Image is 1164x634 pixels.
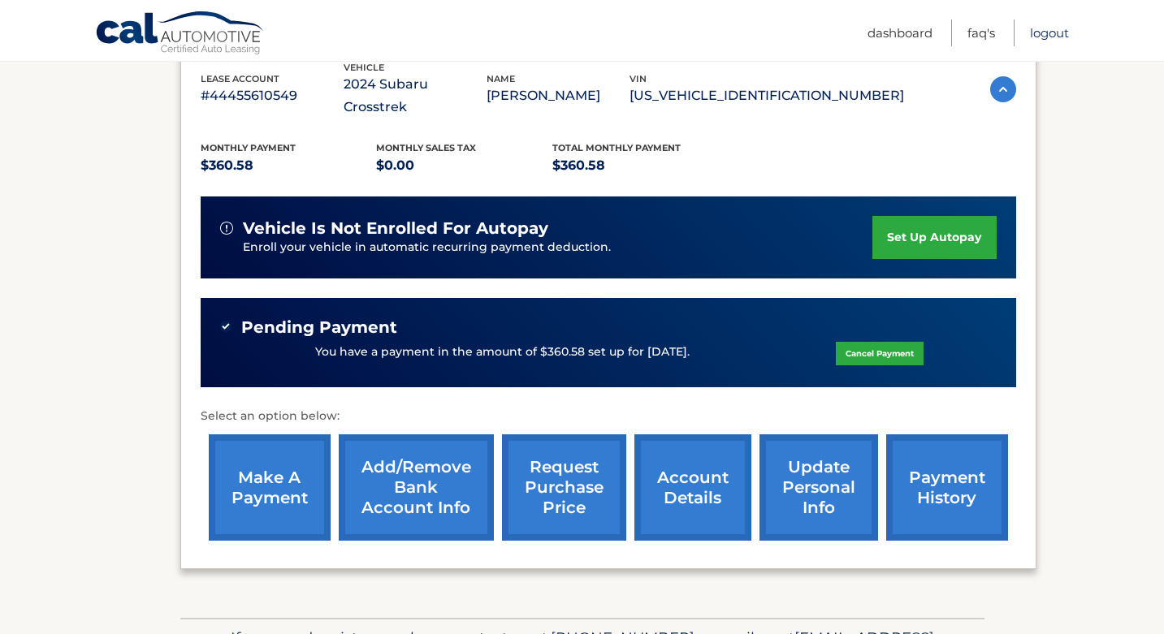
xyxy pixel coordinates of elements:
span: lease account [201,73,279,84]
p: $360.58 [201,154,377,177]
a: Logout [1030,19,1069,46]
img: check-green.svg [220,321,232,332]
p: Enroll your vehicle in automatic recurring payment deduction. [243,239,873,257]
a: set up autopay [872,216,996,259]
a: update personal info [759,434,878,541]
span: Monthly Payment [201,142,296,153]
a: account details [634,434,751,541]
p: [PERSON_NAME] [487,84,630,107]
p: $0.00 [376,154,552,177]
p: [US_VEHICLE_IDENTIFICATION_NUMBER] [630,84,904,107]
a: payment history [886,434,1008,541]
a: Dashboard [868,19,932,46]
a: request purchase price [502,434,626,541]
p: Select an option below: [201,407,1016,426]
a: Add/Remove bank account info [339,434,494,541]
p: 2024 Subaru Crosstrek [344,73,487,119]
a: make a payment [209,434,331,541]
span: Monthly sales Tax [376,142,476,153]
span: Pending Payment [241,317,397,338]
img: alert-white.svg [220,222,233,235]
span: vehicle [344,62,384,73]
p: $360.58 [552,154,729,177]
span: Total Monthly Payment [552,142,681,153]
span: vehicle is not enrolled for autopay [243,218,548,239]
p: You have a payment in the amount of $360.58 set up for [DATE]. [315,343,690,361]
span: vin [630,73,647,84]
a: FAQ's [967,19,995,46]
p: #44455610549 [201,84,344,107]
img: accordion-active.svg [990,76,1016,102]
a: Cancel Payment [836,342,924,365]
span: name [487,73,515,84]
a: Cal Automotive [95,11,266,58]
